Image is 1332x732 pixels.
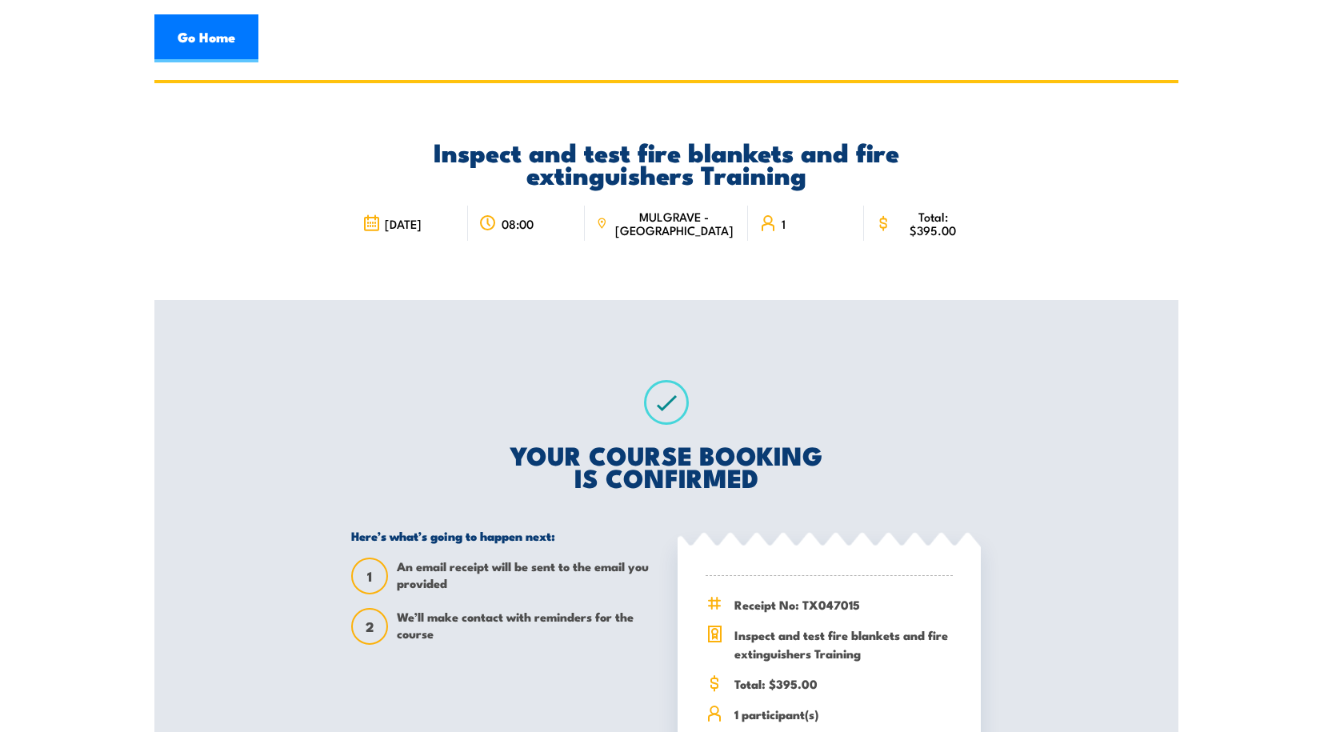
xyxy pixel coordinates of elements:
[782,217,786,230] span: 1
[353,618,386,635] span: 2
[897,210,970,237] span: Total: $395.00
[612,210,737,237] span: MULGRAVE - [GEOGRAPHIC_DATA]
[734,595,953,614] span: Receipt No: TX047015
[351,528,654,543] h5: Here’s what’s going to happen next:
[154,14,258,62] a: Go Home
[734,626,953,662] span: Inspect and test fire blankets and fire extinguishers Training
[397,608,654,645] span: We’ll make contact with reminders for the course
[351,140,981,185] h2: Inspect and test fire blankets and fire extinguishers Training
[502,217,534,230] span: 08:00
[397,558,654,594] span: An email receipt will be sent to the email you provided
[353,568,386,585] span: 1
[351,443,981,488] h2: YOUR COURSE BOOKING IS CONFIRMED
[734,674,953,693] span: Total: $395.00
[385,217,422,230] span: [DATE]
[734,705,953,723] span: 1 participant(s)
